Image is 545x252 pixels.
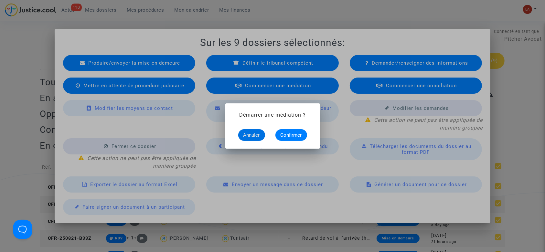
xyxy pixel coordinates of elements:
[13,220,32,239] iframe: Help Scout Beacon - Open
[238,129,265,141] button: Annuler
[281,132,302,138] span: Confirmer
[243,132,260,138] span: Annuler
[275,129,307,141] button: Confirmer
[239,112,306,118] span: Démarrer une médiation ?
